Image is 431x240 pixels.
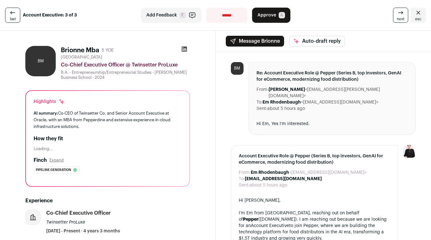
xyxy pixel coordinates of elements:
b: Em Rhodenbaugh [251,170,289,175]
button: Add Feedback F [141,8,201,23]
h2: Experience [25,197,190,205]
img: company-logo-placeholder-414d4e2ec0e2ddebbe968bf319fdfe5acfe0c9b87f798d344e800bc9a89632a0.png [26,210,40,224]
span: Add Feedback [146,12,177,18]
a: Close [411,8,426,23]
button: Auto-draft reply [289,36,345,47]
div: BM [25,46,56,76]
dt: Sent: [257,105,267,112]
div: Hi [PERSON_NAME], [239,197,390,204]
span: Twinsetter ProLuxe [46,220,85,224]
strong: Pepper [243,217,258,222]
span: Pipeline generation [36,167,71,173]
div: Co-Chief Executive Officer @ Twinsetter ProLuxe [61,61,190,69]
span: A [279,12,285,18]
h2: Finch [34,156,47,164]
h2: How they fit [34,135,182,142]
span: Approve [257,12,276,18]
dd: about 5 hours ago [267,105,305,112]
button: Message Brionne [226,36,284,47]
div: Co-CEO of Twinsetter Co. and Senior Account Executive at Oracle, with an MBA from Pepperdine and ... [34,110,182,130]
dd: <[EMAIL_ADDRESS][DOMAIN_NAME]> [263,99,378,105]
span: Re: Account Executive Role @ Pepper (Series B, top investors, GenAI for eCommerce, modernizing fo... [257,70,408,83]
button: Expand [49,158,64,163]
div: B.A. - Entrepreneurship/Entrepreneurial Studies - [PERSON_NAME] Business School - 2024 [61,70,190,80]
b: [EMAIL_ADDRESS][DOMAIN_NAME] [245,177,322,181]
dt: From: [257,86,269,99]
b: [PERSON_NAME] [269,87,305,92]
span: F [180,12,186,18]
div: Co-Chief Executive Officer [46,210,111,217]
dd: about 5 hours ago [250,182,287,188]
dd: <[EMAIL_ADDRESS][PERSON_NAME][DOMAIN_NAME]> [269,86,408,99]
span: esc [415,16,421,22]
dt: To: [257,99,263,105]
span: Account Executive Role @ Pepper (Series B, top investors, GenAI for eCommerce, modernizing food d... [239,153,390,166]
a: Account Executive [251,224,289,228]
div: BM [231,62,244,75]
img: 9240684-medium_jpg [403,145,416,158]
div: Loading... [34,146,182,151]
dt: From: [239,169,251,176]
b: Em Rhodenbaugh [263,100,301,104]
div: Highlights [34,98,65,105]
span: AI summary: [34,111,58,115]
h1: Brionne Mba [61,46,99,55]
div: Hi Em, Yes I’m interested. [257,121,408,127]
button: Approve A [252,8,290,23]
strong: Account Executive: 3 of 3 [23,12,77,18]
span: [DATE] - Present · 4 years 3 months [46,228,120,234]
span: next [397,16,404,22]
span: [GEOGRAPHIC_DATA] [61,55,102,60]
span: last [10,16,16,22]
dd: <[EMAIL_ADDRESS][DOMAIN_NAME]> [251,169,367,176]
dt: Sent: [239,182,250,188]
a: last [5,8,20,23]
a: next [393,8,408,23]
dt: To: [239,176,245,182]
div: 5 YOE [102,47,114,54]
